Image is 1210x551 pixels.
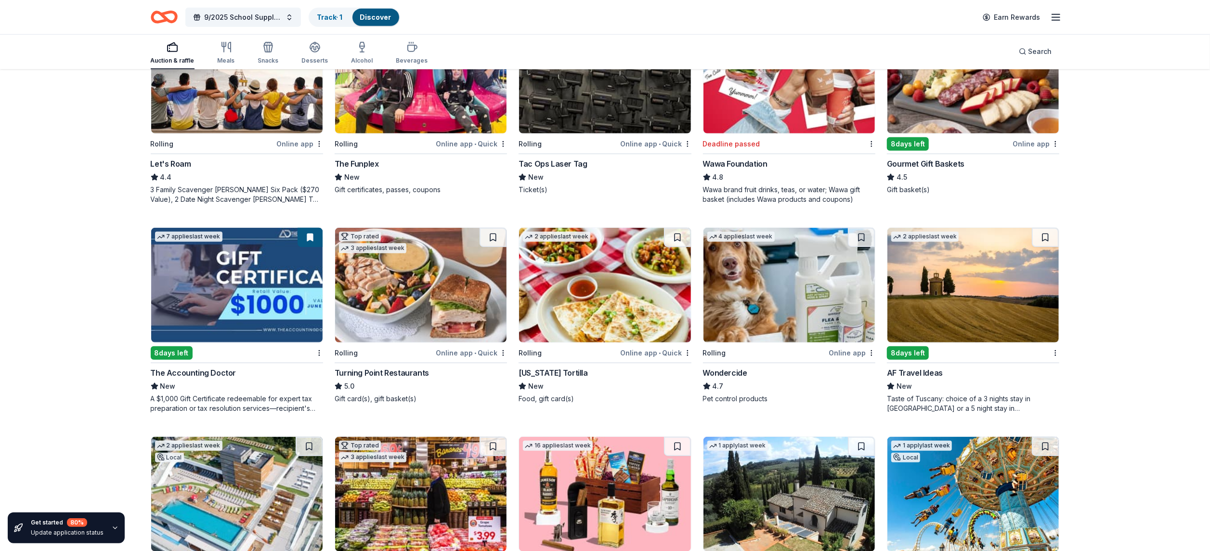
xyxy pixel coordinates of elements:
[335,367,429,379] div: Turning Point Restaurants
[519,227,691,404] a: Image for California Tortilla2 applieslast weekRollingOnline app•Quick[US_STATE] TortillaNewFood,...
[474,349,476,357] span: •
[620,347,691,359] div: Online app Quick
[151,185,323,204] div: 3 Family Scavenger [PERSON_NAME] Six Pack ($270 Value), 2 Date Night Scavenger [PERSON_NAME] Two ...
[339,441,381,450] div: Top rated
[151,6,178,28] a: Home
[1028,46,1052,57] span: Search
[887,228,1059,342] img: Image for AF Travel Ideas
[360,13,391,21] a: Discover
[396,38,428,69] button: Beverages
[519,228,690,342] img: Image for California Tortilla
[707,232,775,242] div: 4 applies last week
[519,18,691,195] a: Image for Tac Ops Laser Tag1 applylast weekLocalRollingOnline app•QuickTac Ops Laser TagNewTicket(s)
[335,18,507,195] a: Image for The Funplex1 applylast weekLocalRollingOnline app•QuickThe FunplexNewGift certificates,...
[151,138,174,150] div: Rolling
[659,140,661,148] span: •
[519,394,691,404] div: Food, gift card(s)
[659,349,661,357] span: •
[317,13,343,21] a: Track· 1
[151,394,323,413] div: A $1,000 Gift Certificate redeemable for expert tax preparation or tax resolution services—recipi...
[703,227,875,404] a: Image for Wondercide4 applieslast weekRollingOnline appWondercide4.7Pet control products
[887,19,1059,133] img: Image for Gourmet Gift Baskets
[519,367,587,379] div: [US_STATE] Tortilla
[436,138,507,150] div: Online app Quick
[829,347,875,359] div: Online app
[335,227,507,404] a: Image for Turning Point RestaurantsTop rated3 applieslast weekRollingOnline app•QuickTurning Poin...
[335,347,358,359] div: Rolling
[891,453,920,462] div: Local
[887,227,1059,413] a: Image for AF Travel Ideas2 applieslast week8days leftAF Travel IdeasNewTaste of Tuscany: choice o...
[703,158,768,170] div: Wawa Foundation
[155,453,184,462] div: Local
[891,441,952,451] div: 1 apply last week
[31,518,104,527] div: Get started
[887,346,929,360] div: 8 days left
[519,347,542,359] div: Rolling
[1011,42,1060,61] button: Search
[703,185,875,204] div: Wawa brand fruit drinks, teas, or water; Wawa gift basket (includes Wawa products and coupons)
[703,367,747,379] div: Wondercide
[258,57,279,65] div: Snacks
[155,232,222,242] div: 7 applies last week
[396,57,428,65] div: Beverages
[887,185,1059,195] div: Gift basket(s)
[977,9,1046,26] a: Earn Rewards
[1013,138,1059,150] div: Online app
[703,19,875,133] img: Image for Wawa Foundation
[713,171,724,183] span: 4.8
[887,158,964,170] div: Gourmet Gift Baskets
[344,171,360,183] span: New
[151,57,195,65] div: Auction & raffle
[151,228,323,342] img: Image for The Accounting Doctor
[151,367,236,379] div: The Accounting Doctor
[897,380,912,392] span: New
[519,158,587,170] div: Tac Ops Laser Tag
[339,452,406,462] div: 3 applies last week
[67,518,87,527] div: 80 %
[887,137,929,151] div: 8 days left
[335,228,507,342] img: Image for Turning Point Restaurants
[474,140,476,148] span: •
[218,57,235,65] div: Meals
[151,19,323,133] img: Image for Let's Roam
[151,346,193,360] div: 8 days left
[897,171,907,183] span: 4.5
[523,232,590,242] div: 2 applies last week
[302,57,328,65] div: Desserts
[707,441,768,451] div: 1 apply last week
[258,38,279,69] button: Snacks
[713,380,724,392] span: 4.7
[887,394,1059,413] div: Taste of Tuscany: choice of a 3 nights stay in [GEOGRAPHIC_DATA] or a 5 night stay in [GEOGRAPHIC...
[887,18,1059,195] a: Image for Gourmet Gift Baskets23 applieslast week8days leftOnline appGourmet Gift Baskets4.5Gift ...
[703,347,726,359] div: Rolling
[528,380,544,392] span: New
[703,138,760,150] div: Deadline passed
[31,529,104,537] div: Update application status
[160,171,172,183] span: 4.4
[218,38,235,69] button: Meals
[703,394,875,404] div: Pet control products
[703,18,875,204] a: Image for Wawa FoundationTop rated2 applieslast weekDeadline passedWawa Foundation4.8Wawa brand f...
[703,228,875,342] img: Image for Wondercide
[436,347,507,359] div: Online app Quick
[523,441,593,451] div: 16 applies last week
[339,243,406,253] div: 3 applies last week
[519,19,690,133] img: Image for Tac Ops Laser Tag
[891,232,959,242] div: 2 applies last week
[185,8,301,27] button: 9/2025 School Supply Drive
[519,138,542,150] div: Rolling
[160,380,176,392] span: New
[335,19,507,133] img: Image for The Funplex
[339,232,381,241] div: Top rated
[335,394,507,404] div: Gift card(s), gift basket(s)
[351,38,373,69] button: Alcohol
[309,8,400,27] button: Track· 1Discover
[335,185,507,195] div: Gift certificates, passes, coupons
[351,57,373,65] div: Alcohol
[335,138,358,150] div: Rolling
[151,38,195,69] button: Auction & raffle
[205,12,282,23] span: 9/2025 School Supply Drive
[302,38,328,69] button: Desserts
[344,380,354,392] span: 5.0
[887,367,943,379] div: AF Travel Ideas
